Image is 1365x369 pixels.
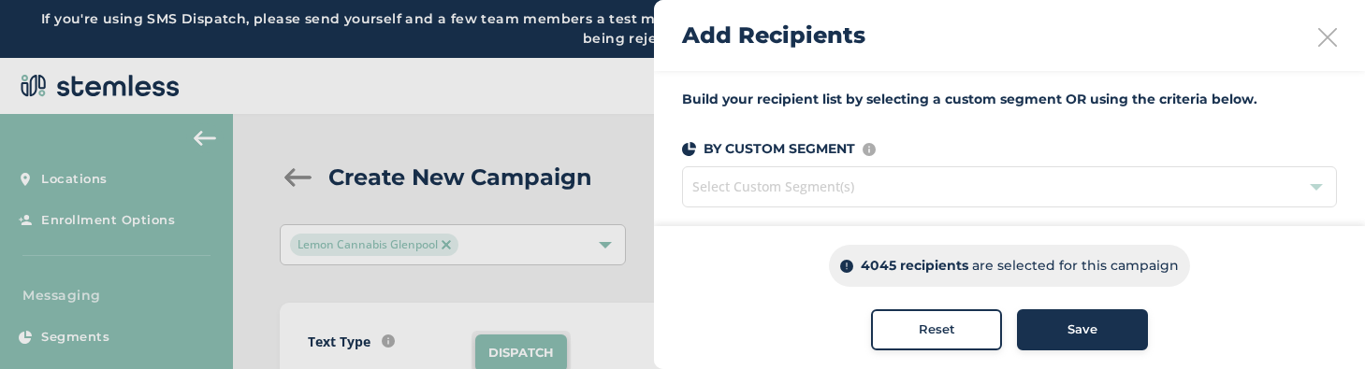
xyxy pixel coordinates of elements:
[972,256,1179,276] p: are selected for this campaign
[682,19,865,52] h2: Add Recipients
[1067,320,1097,339] span: Save
[919,320,955,339] span: Reset
[1271,279,1365,369] iframe: Chat Widget
[682,142,696,156] img: icon-segments-dark-074adb27.svg
[704,139,855,159] p: BY CUSTOM SEGMENT
[863,143,876,156] img: icon-info-236977d2.svg
[1017,309,1148,350] button: Save
[871,309,1002,350] button: Reset
[682,90,1337,109] label: Build your recipient list by selecting a custom segment OR using the criteria below.
[840,260,853,273] img: icon-info-dark-48f6c5f3.svg
[861,256,968,276] p: 4045 recipients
